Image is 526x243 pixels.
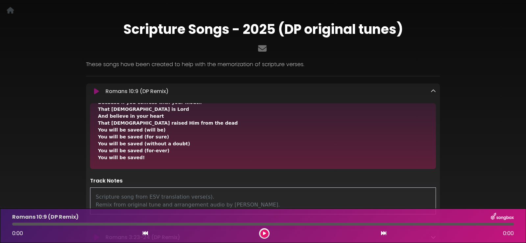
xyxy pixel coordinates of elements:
div: Scripture song from ESV translation verse(s). Remix from original tune and arrangement audio by [... [90,187,436,214]
p: These songs have been created to help with the memorization of scripture verses. [86,61,440,68]
h1: Scripture Songs - 2025 (DP original tunes) [86,21,440,37]
p: Romans 10:9 (DP Remix) [106,87,169,95]
img: songbox-logo-white.png [491,213,514,221]
p: Track Notes [90,177,436,185]
span: 0:00 [12,230,23,237]
span: 0:00 [503,230,514,237]
p: Romans 10:9 (DP Remix) [12,213,79,221]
